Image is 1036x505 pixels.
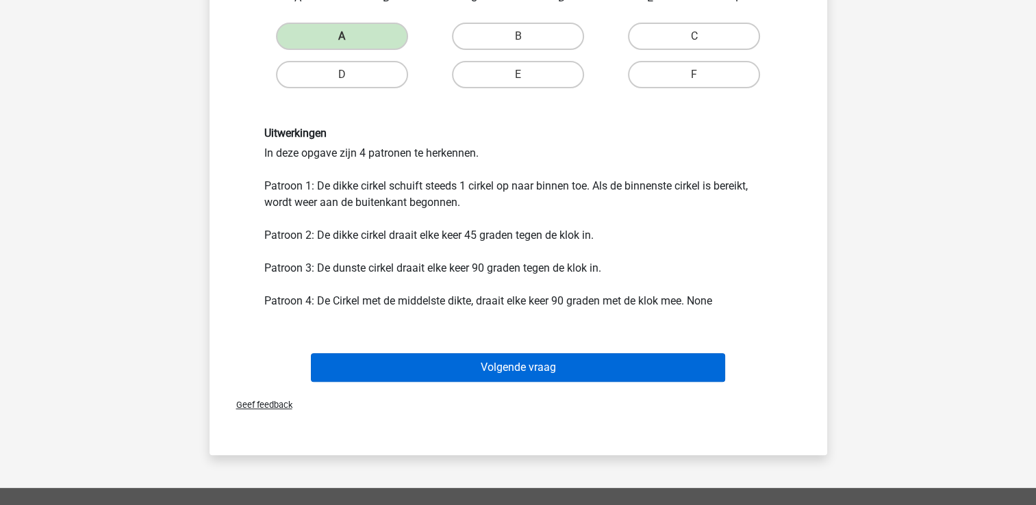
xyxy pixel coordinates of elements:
span: Geef feedback [225,400,292,410]
div: In deze opgave zijn 4 patronen te herkennen. Patroon 1: De dikke cirkel schuift steeds 1 cirkel o... [254,127,783,309]
label: B [452,23,584,50]
label: D [276,61,408,88]
h6: Uitwerkingen [264,127,772,140]
label: F [628,61,760,88]
button: Volgende vraag [311,353,725,382]
label: E [452,61,584,88]
label: C [628,23,760,50]
label: A [276,23,408,50]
